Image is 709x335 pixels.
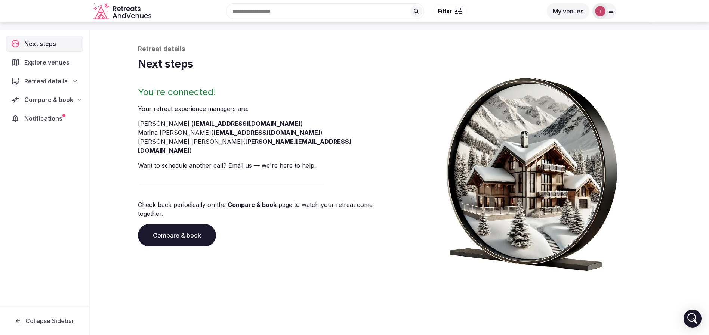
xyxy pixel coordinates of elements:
[6,313,83,329] button: Collapse Sidebar
[138,119,397,128] li: [PERSON_NAME] ( )
[194,120,300,127] a: [EMAIL_ADDRESS][DOMAIN_NAME]
[6,111,83,126] a: Notifications
[138,224,216,246] a: Compare & book
[547,7,589,15] a: My venues
[138,86,397,98] h2: You're connected!
[138,104,397,113] p: Your retreat experience manager s are :
[24,95,73,104] span: Compare & book
[547,3,589,19] button: My venues
[438,7,452,15] span: Filter
[432,71,631,271] img: Winter chalet retreat in picture frame
[138,161,397,170] p: Want to schedule another call? Email us — we're here to help.
[6,55,83,70] a: Explore venues
[138,137,397,155] li: [PERSON_NAME] [PERSON_NAME] ( )
[138,200,397,218] p: Check back periodically on the page to watch your retreat come together.
[433,4,467,18] button: Filter
[684,310,702,328] div: Open Intercom Messenger
[138,45,661,54] p: Retreat details
[138,138,351,154] a: [PERSON_NAME][EMAIL_ADDRESS][DOMAIN_NAME]
[6,36,83,52] a: Next steps
[93,3,153,20] a: Visit the homepage
[213,129,320,136] a: [EMAIL_ADDRESS][DOMAIN_NAME]
[24,58,73,67] span: Explore venues
[138,57,661,71] h1: Next steps
[595,6,605,16] img: Thiago Martins
[25,317,74,325] span: Collapse Sidebar
[93,3,153,20] svg: Retreats and Venues company logo
[24,114,65,123] span: Notifications
[138,128,397,137] li: Marina [PERSON_NAME] ( )
[24,77,68,86] span: Retreat details
[228,201,277,208] a: Compare & book
[24,39,59,48] span: Next steps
